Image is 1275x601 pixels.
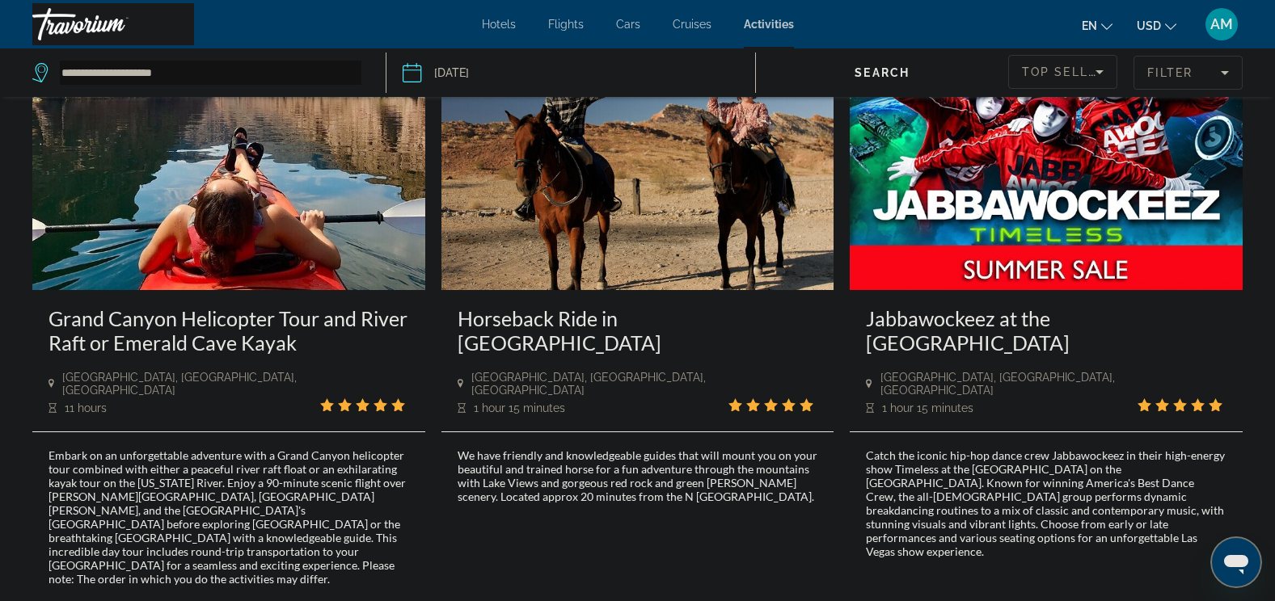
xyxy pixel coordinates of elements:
a: Hotels [482,18,516,31]
span: en [1082,19,1097,32]
button: Date: Oct 31, 2025 [403,48,756,97]
img: 9a.jpg [32,32,425,290]
a: Travorium [32,3,194,45]
a: Horseback Ride in [GEOGRAPHIC_DATA] [458,306,818,355]
mat-select: Sort by [1022,62,1104,82]
span: 11 hours [65,401,107,414]
span: [GEOGRAPHIC_DATA], [GEOGRAPHIC_DATA], [GEOGRAPHIC_DATA] [62,371,319,397]
span: [GEOGRAPHIC_DATA], [GEOGRAPHIC_DATA], [GEOGRAPHIC_DATA] [471,371,728,397]
button: Search [772,58,992,87]
div: Embark on an unforgettable adventure with a Grand Canyon helicopter tour combined with either a p... [49,448,409,586]
div: Catch the iconic hip-hop dance crew Jabbawockeez in their high-energy show Timeless at the [GEOGR... [866,448,1226,558]
button: Change currency [1137,14,1176,37]
span: Top Sellers [1022,65,1114,78]
span: AM [1210,16,1233,32]
a: Cars [616,18,640,31]
img: f9.jpg [441,32,834,290]
span: 1 hour 15 minutes [474,401,565,414]
span: 1 hour 15 minutes [882,401,973,414]
button: Change language [1082,14,1112,37]
iframe: Button to launch messaging window [1210,536,1262,588]
img: a0.jpg [850,32,1243,290]
a: Activities [744,18,794,31]
div: We have friendly and knowledgeable guides that will mount you on your beautiful and trained horse... [458,448,818,503]
span: Search [855,66,910,79]
button: User Menu [1201,7,1243,41]
span: [GEOGRAPHIC_DATA], [GEOGRAPHIC_DATA], [GEOGRAPHIC_DATA] [880,371,1138,397]
a: Cruises [673,18,711,31]
a: Grand Canyon Helicopter Tour and River Raft or Emerald Cave Kayak [49,306,409,355]
a: Jabbawockeez at the [GEOGRAPHIC_DATA] [866,306,1226,355]
a: Flights [548,18,584,31]
span: USD [1137,19,1161,32]
button: Filter [1134,55,1243,90]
